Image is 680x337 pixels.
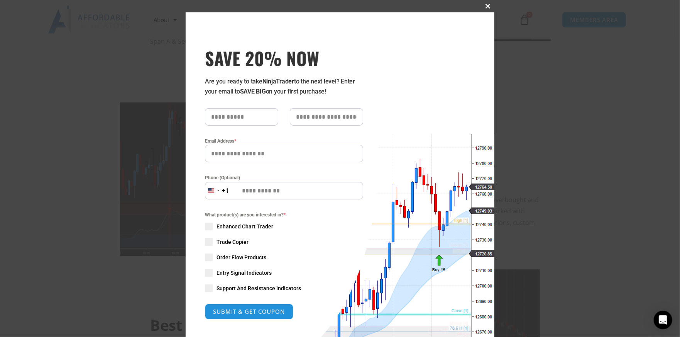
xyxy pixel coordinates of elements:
[654,311,672,329] div: Open Intercom Messenger
[205,238,363,246] label: Trade Copier
[217,269,272,277] span: Entry Signal Indicators
[205,47,363,69] h3: SAVE 20% NOW
[205,254,363,261] label: Order Flow Products
[217,238,249,246] span: Trade Copier
[217,284,301,292] span: Support And Resistance Indicators
[205,284,363,292] label: Support And Resistance Indicators
[205,137,363,145] label: Email Address
[205,211,363,219] span: What product(s) are you interested in?
[205,174,363,182] label: Phone (Optional)
[240,88,266,95] strong: SAVE BIG
[205,304,293,320] button: SUBMIT & GET COUPON
[222,186,230,196] div: +1
[205,77,363,97] p: Are you ready to take to the next level? Enter your email to on your first purchase!
[217,254,266,261] span: Order Flow Products
[262,78,294,85] strong: NinjaTrader
[205,182,230,199] button: Selected country
[205,269,363,277] label: Entry Signal Indicators
[217,223,273,230] span: Enhanced Chart Trader
[205,223,363,230] label: Enhanced Chart Trader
